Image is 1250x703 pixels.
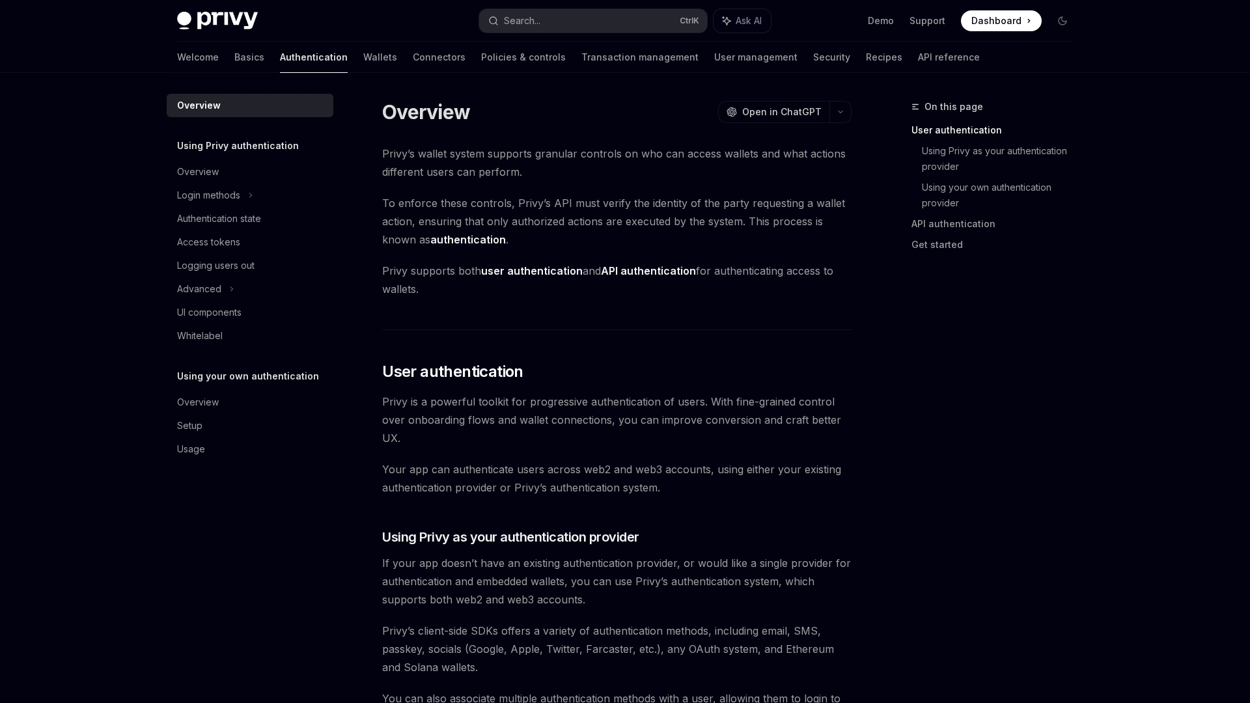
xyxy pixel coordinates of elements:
span: Your app can authenticate users across web2 and web3 accounts, using either your existing authent... [382,460,852,497]
a: Recipes [866,42,902,73]
a: Using Privy as your authentication provider [922,141,1083,177]
h5: Using Privy authentication [177,138,299,154]
a: Basics [234,42,264,73]
a: Connectors [413,42,465,73]
a: User management [714,42,798,73]
div: UI components [177,305,242,320]
span: On this page [924,99,983,115]
h5: Using your own authentication [177,368,319,384]
div: Overview [177,164,219,180]
a: Overview [167,391,333,414]
span: Privy is a powerful toolkit for progressive authentication of users. With fine-grained control ov... [382,393,852,447]
div: Access tokens [177,234,240,250]
a: Get started [911,234,1083,255]
span: Privy supports both and for authenticating access to wallets. [382,262,852,298]
a: Overview [167,160,333,184]
a: Authentication state [167,207,333,230]
span: Using Privy as your authentication provider [382,528,639,546]
span: Ask AI [736,14,762,27]
strong: API authentication [601,264,696,277]
a: Whitelabel [167,324,333,348]
a: UI components [167,301,333,324]
a: User authentication [911,120,1083,141]
span: To enforce these controls, Privy’s API must verify the identity of the party requesting a wallet ... [382,194,852,249]
div: Overview [177,394,219,410]
button: Toggle dark mode [1052,10,1073,31]
a: Transaction management [581,42,699,73]
a: Setup [167,414,333,437]
h1: Overview [382,100,470,124]
a: Demo [868,14,894,27]
span: Privy’s wallet system supports granular controls on who can access wallets and what actions diffe... [382,145,852,181]
span: Dashboard [971,14,1021,27]
img: dark logo [177,12,258,30]
div: Search... [504,13,540,29]
a: Support [910,14,945,27]
a: Policies & controls [481,42,566,73]
div: Usage [177,441,205,457]
span: User authentication [382,361,523,382]
a: Access tokens [167,230,333,254]
a: Logging users out [167,254,333,277]
span: Open in ChatGPT [742,105,822,118]
a: Wallets [363,42,397,73]
span: Privy’s client-side SDKs offers a variety of authentication methods, including email, SMS, passke... [382,622,852,676]
div: Authentication state [177,211,261,227]
button: Open in ChatGPT [718,101,829,123]
a: API reference [918,42,980,73]
div: Whitelabel [177,328,223,344]
a: Authentication [280,42,348,73]
button: Ask AI [714,9,771,33]
strong: user authentication [481,264,583,277]
a: Usage [167,437,333,461]
a: Using your own authentication provider [922,177,1083,214]
div: Advanced [177,281,221,297]
div: Overview [177,98,221,113]
a: Security [813,42,850,73]
a: API authentication [911,214,1083,234]
div: Setup [177,418,202,434]
span: If your app doesn’t have an existing authentication provider, or would like a single provider for... [382,554,852,609]
a: Overview [167,94,333,117]
div: Login methods [177,187,240,203]
span: Ctrl K [680,16,699,26]
button: Search...CtrlK [479,9,707,33]
a: Dashboard [961,10,1042,31]
a: Welcome [177,42,219,73]
strong: authentication [430,233,506,246]
div: Logging users out [177,258,255,273]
